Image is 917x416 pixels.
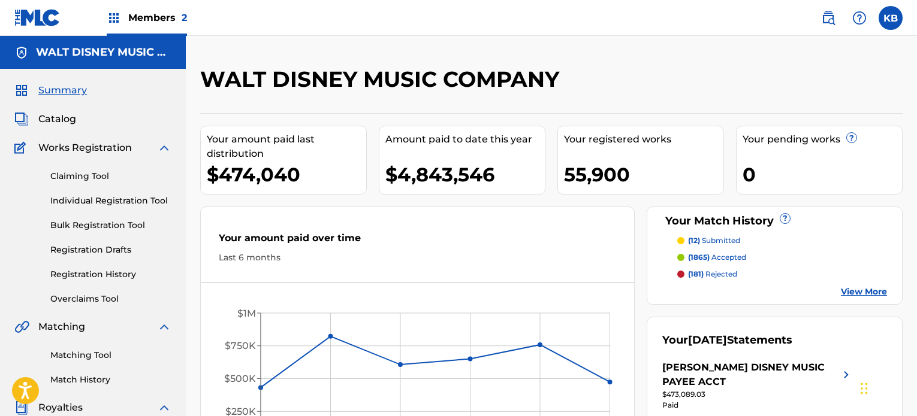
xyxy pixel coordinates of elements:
[157,400,171,415] img: expand
[688,236,700,245] span: (12)
[662,332,792,348] div: Your Statements
[38,320,85,334] span: Matching
[50,293,171,305] a: Overclaims Tool
[780,214,790,223] span: ?
[50,349,171,362] a: Matching Tool
[857,359,917,416] iframe: Chat Widget
[107,11,121,25] img: Top Rightsholders
[14,83,29,98] img: Summary
[861,371,868,406] div: Drag
[841,286,887,298] a: View More
[224,373,256,384] tspan: $500K
[219,251,616,264] div: Last 6 months
[50,170,171,183] a: Claiming Tool
[662,213,887,229] div: Your Match History
[879,6,903,30] div: User Menu
[821,11,835,25] img: search
[38,400,83,415] span: Royalties
[14,112,76,126] a: CatalogCatalog
[743,132,902,147] div: Your pending works
[677,269,887,280] a: (181) rejected
[50,268,171,281] a: Registration History
[14,141,30,155] img: Works Registration
[564,132,723,147] div: Your registered works
[662,389,853,400] div: $473,089.03
[385,161,545,188] div: $4,843,546
[14,9,61,26] img: MLC Logo
[128,11,187,25] span: Members
[688,252,746,263] p: accepted
[677,235,887,246] a: (12) submitted
[852,11,867,25] img: help
[157,320,171,334] img: expand
[50,219,171,232] a: Bulk Registration Tool
[14,320,29,334] img: Matching
[157,141,171,155] img: expand
[662,400,853,411] div: Paid
[839,360,853,389] img: right chevron icon
[14,45,29,60] img: Accounts
[200,66,565,93] h2: WALT DISNEY MUSIC COMPANY
[662,360,853,411] a: [PERSON_NAME] DISNEY MUSIC PAYEE ACCTright chevron icon$473,089.03Paid
[14,83,87,98] a: SummarySummary
[38,141,132,155] span: Works Registration
[688,333,727,347] span: [DATE]
[207,161,366,188] div: $474,040
[219,231,616,251] div: Your amount paid over time
[38,112,76,126] span: Catalog
[688,253,710,262] span: (1865)
[677,252,887,263] a: (1865) accepted
[38,83,87,98] span: Summary
[688,235,740,246] p: submitted
[50,195,171,207] a: Individual Registration Tool
[688,269,704,278] span: (181)
[50,374,171,386] a: Match History
[847,6,871,30] div: Help
[385,132,545,147] div: Amount paid to date this year
[14,400,29,415] img: Royalties
[50,244,171,256] a: Registration Drafts
[36,45,171,59] h5: WALT DISNEY MUSIC COMPANY
[237,308,256,319] tspan: $1M
[883,256,917,352] iframe: Resource Center
[207,132,366,161] div: Your amount paid last distribution
[564,161,723,188] div: 55,900
[225,340,256,351] tspan: $750K
[688,269,737,280] p: rejected
[847,133,856,142] span: ?
[743,161,902,188] div: 0
[662,360,839,389] div: [PERSON_NAME] DISNEY MUSIC PAYEE ACCT
[182,12,187,23] span: 2
[816,6,840,30] a: Public Search
[14,112,29,126] img: Catalog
